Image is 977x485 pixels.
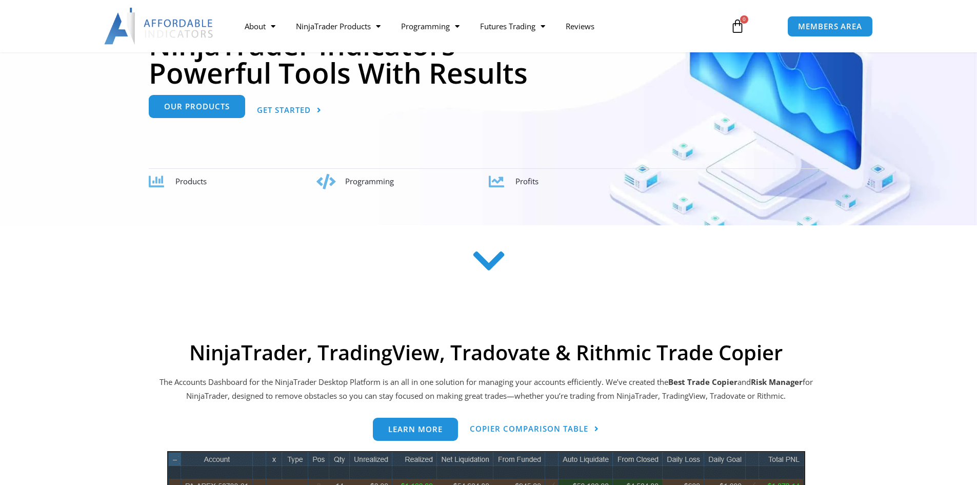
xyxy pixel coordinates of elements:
a: Copier Comparison Table [470,418,599,441]
a: Reviews [555,14,605,38]
nav: Menu [234,14,719,38]
b: Best Trade Copier [668,377,737,387]
span: Learn more [388,425,443,433]
span: Programming [345,176,394,186]
a: MEMBERS AREA [787,16,873,37]
a: Programming [391,14,470,38]
span: Our Products [164,103,230,110]
span: Products [175,176,207,186]
span: Get Started [257,106,311,114]
a: Get Started [257,99,322,122]
strong: Risk Manager [751,377,803,387]
a: Our Products [149,95,245,118]
h1: NinjaTrader Indicators Powerful Tools With Results [149,30,828,87]
span: Copier Comparison Table [470,425,588,433]
h2: NinjaTrader, TradingView, Tradovate & Rithmic Trade Copier [158,340,814,365]
a: About [234,14,286,38]
a: NinjaTrader Products [286,14,391,38]
a: 0 [715,11,760,41]
span: 0 [740,15,748,24]
span: Profits [515,176,539,186]
a: Learn more [373,418,458,441]
img: LogoAI | Affordable Indicators – NinjaTrader [104,8,214,45]
a: Futures Trading [470,14,555,38]
p: The Accounts Dashboard for the NinjaTrader Desktop Platform is an all in one solution for managin... [158,375,814,404]
span: MEMBERS AREA [798,23,862,30]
